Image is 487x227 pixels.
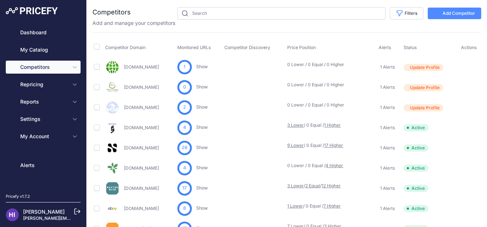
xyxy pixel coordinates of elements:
[379,144,395,152] a: 1 Alerts
[196,145,208,150] a: Show
[6,113,81,126] button: Settings
[380,206,395,211] span: 1 Alerts
[287,203,333,209] p: / 0 Equal /
[124,125,159,130] a: [DOMAIN_NAME]
[379,165,395,172] a: 1 Alerts
[404,185,428,192] span: Active
[410,85,440,91] span: Update Profile
[323,203,341,209] a: 7 Higher
[6,130,81,143] button: My Account
[287,102,333,108] p: 0 Lower / 0 Equal / 0 Higher
[177,45,211,50] span: Monitored URLs
[428,8,481,19] button: Add Competitor
[379,124,395,131] a: 1 Alerts
[124,206,159,211] a: [DOMAIN_NAME]
[404,45,417,50] span: Status
[287,62,333,67] p: 0 Lower / 0 Equal / 0 Higher
[379,64,395,71] a: 1 Alerts
[287,203,303,209] a: 1 Lower
[124,84,159,90] a: [DOMAIN_NAME]
[20,64,68,71] span: Competitors
[404,144,428,152] span: Active
[6,186,81,199] a: Suggest a feature
[287,45,316,50] span: Price Position
[380,185,395,191] span: 1 Alerts
[20,81,68,88] span: Repricing
[92,7,131,17] h2: Competitors
[379,205,395,212] a: 1 Alerts
[410,105,440,111] span: Update Profile
[404,205,428,212] span: Active
[183,104,186,111] span: 2
[196,205,208,211] a: Show
[404,103,456,112] a: Update Profile
[183,205,186,212] span: 8
[324,122,341,128] a: 1 Higher
[322,183,341,188] a: 12 Higher
[404,165,428,172] span: Active
[326,163,343,168] a: 4 Higher
[124,64,159,70] a: [DOMAIN_NAME]
[287,122,304,128] a: 3 Lower
[6,78,81,91] button: Repricing
[287,183,304,188] a: 3 Lower
[183,84,186,91] span: 0
[380,125,395,131] span: 1 Alerts
[6,193,30,200] div: Pricefy v1.7.2
[380,64,395,70] span: 1 Alerts
[224,45,270,50] span: Competitor Discovery
[182,144,188,151] span: 26
[124,185,159,191] a: [DOMAIN_NAME]
[92,19,175,27] p: Add and manage your competitors
[305,183,320,188] a: 2 Equal
[379,45,391,50] span: Alerts
[196,185,208,191] a: Show
[380,84,395,90] span: 1 Alerts
[183,165,186,171] span: 4
[182,185,187,192] span: 17
[379,104,395,111] a: 1 Alerts
[183,124,186,131] span: 4
[6,26,81,39] a: Dashboard
[196,104,208,110] a: Show
[324,143,343,148] a: 17 Higher
[6,159,81,172] a: Alerts
[379,84,395,91] a: 1 Alerts
[196,84,208,90] a: Show
[20,115,68,123] span: Settings
[461,45,477,50] span: Actions
[124,105,159,110] a: [DOMAIN_NAME]
[105,45,146,50] span: Competitor Domain
[404,124,428,131] span: Active
[196,64,208,69] a: Show
[380,165,395,171] span: 1 Alerts
[196,125,208,130] a: Show
[177,7,385,19] input: Search
[124,165,159,171] a: [DOMAIN_NAME]
[380,145,395,151] span: 1 Alerts
[287,183,333,189] p: / /
[184,64,185,70] span: 1
[380,105,395,110] span: 1 Alerts
[6,95,81,108] button: Reports
[287,143,333,148] p: / 0 Equal /
[196,165,208,170] a: Show
[23,215,134,221] a: [PERSON_NAME][EMAIL_ADDRESS][DOMAIN_NAME]
[404,63,456,71] a: Update Profile
[6,43,81,56] a: My Catalog
[287,82,333,88] p: 0 Lower / 0 Equal / 0 Higher
[410,65,440,70] span: Update Profile
[287,163,333,169] p: 0 Lower / 0 Equal /
[6,26,81,199] nav: Sidebar
[124,145,159,150] a: [DOMAIN_NAME]
[6,7,58,14] img: Pricefy Logo
[404,83,456,91] a: Update Profile
[379,185,395,192] a: 1 Alerts
[390,7,423,19] button: Filters
[287,122,333,128] p: / 0 Equal /
[287,143,304,148] a: 9 Lower
[20,133,68,140] span: My Account
[23,209,65,215] a: [PERSON_NAME]
[20,98,68,105] span: Reports
[6,61,81,74] button: Competitors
